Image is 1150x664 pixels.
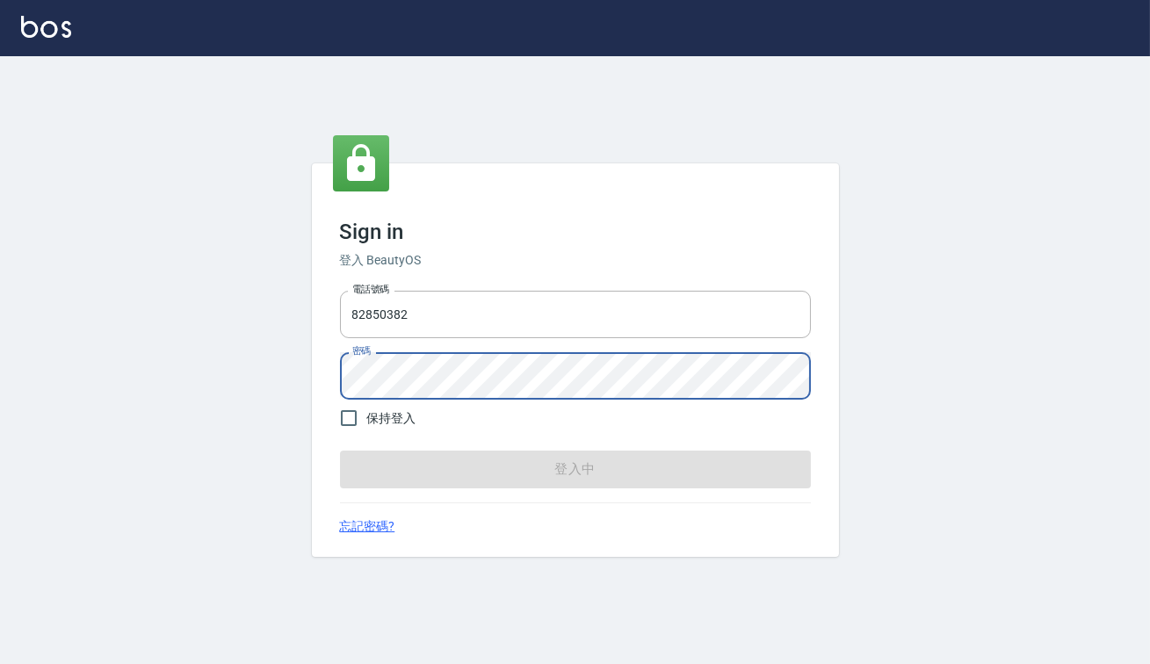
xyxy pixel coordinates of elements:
h6: 登入 BeautyOS [340,251,811,270]
a: 忘記密碼? [340,517,395,536]
h3: Sign in [340,220,811,244]
span: 保持登入 [367,409,416,428]
img: Logo [21,16,71,38]
label: 密碼 [352,344,371,357]
label: 電話號碼 [352,283,389,296]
